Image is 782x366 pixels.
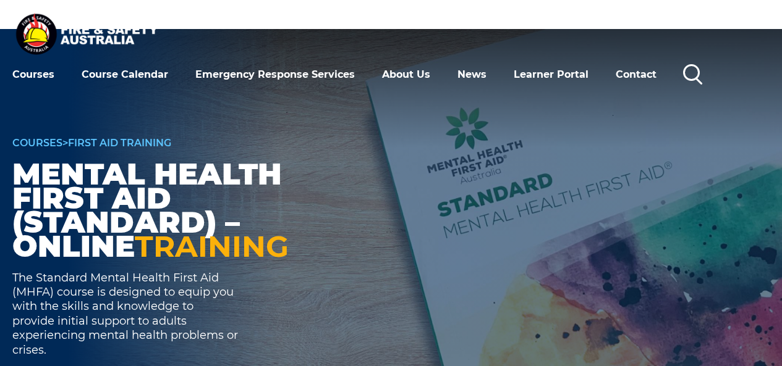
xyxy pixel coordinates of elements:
a: Learner Portal [514,60,589,89]
a: Course Calendar [82,60,168,89]
h6: > [12,136,318,151]
a: COURSES [12,137,62,149]
a: Contact [616,60,657,89]
h1: Mental Health First Aid (Standard) – Online [12,162,318,259]
a: Emergency Response Services [195,60,355,89]
a: First Aid Training [68,137,171,149]
strong: TRAINING [135,228,289,264]
p: The Standard Mental Health First Aid (MHFA) course is designed to equip you with the skills and k... [12,271,238,357]
a: Courses [12,60,54,89]
a: About Us [382,60,430,89]
a: News [457,60,487,89]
